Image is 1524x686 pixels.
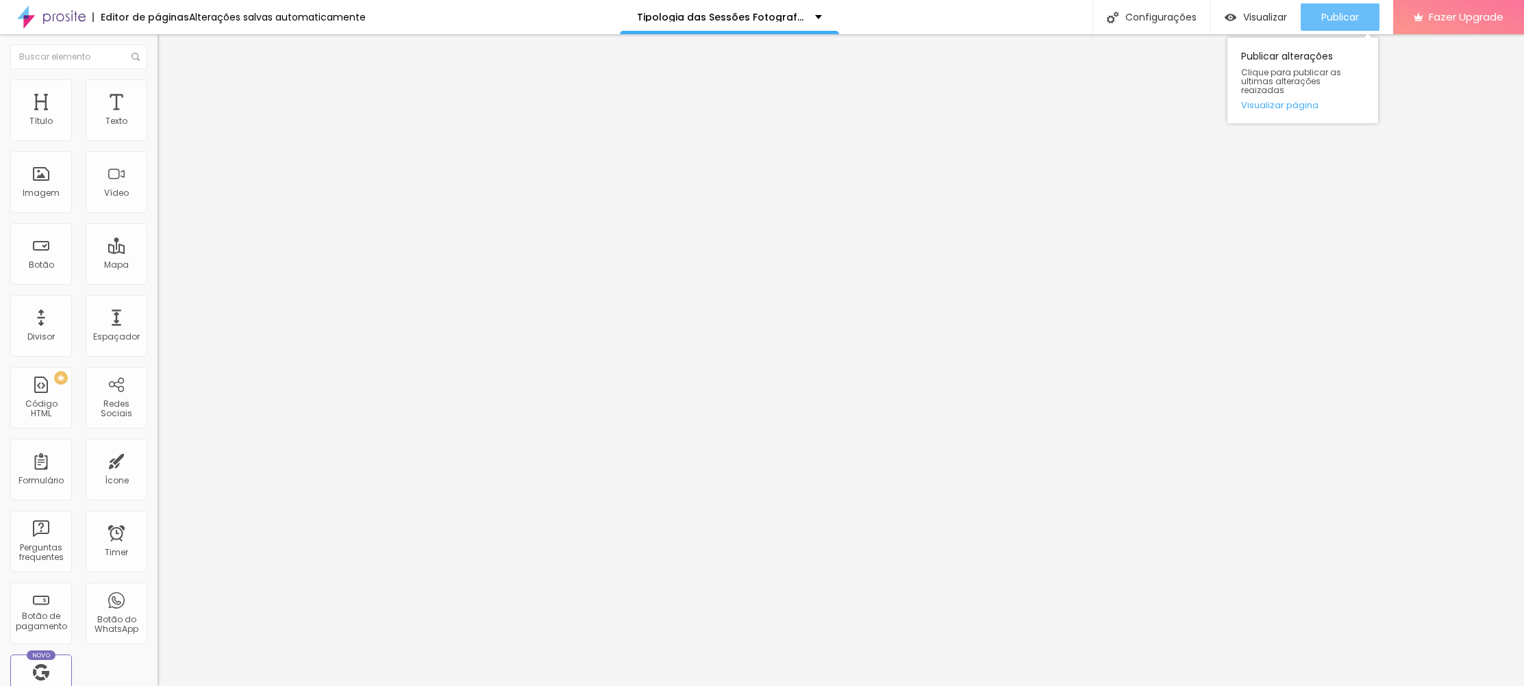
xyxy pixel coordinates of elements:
div: Vídeo [104,188,129,198]
span: Publicar [1321,12,1359,23]
p: Tipologia das Sessões Fotograficas [637,12,805,22]
button: Publicar [1301,3,1379,31]
div: Título [29,116,53,126]
a: Visualizar página [1241,101,1364,110]
div: Botão de pagamento [14,611,68,631]
div: Publicar alterações [1227,38,1378,123]
div: Perguntas frequentes [14,543,68,563]
img: Icone [132,53,140,61]
div: Editor de páginas [92,12,189,22]
iframe: Editor [158,34,1524,686]
span: Fazer Upgrade [1429,11,1503,23]
button: Visualizar [1211,3,1301,31]
input: Buscar elemento [10,45,147,69]
div: Formulário [18,476,64,485]
div: Botão do WhatsApp [89,615,143,635]
div: Ícone [105,476,129,485]
div: Espaçador [93,332,140,342]
div: Imagem [23,188,60,198]
div: Código HTML [14,399,68,419]
img: Icone [1107,12,1119,23]
div: Mapa [104,260,129,270]
span: Clique para publicar as ultimas alterações reaizadas [1241,68,1364,95]
div: Redes Sociais [89,399,143,419]
span: Visualizar [1243,12,1287,23]
div: Texto [105,116,127,126]
img: view-1.svg [1225,12,1236,23]
div: Divisor [27,332,55,342]
div: Timer [105,548,128,557]
div: Botão [29,260,54,270]
div: Alterações salvas automaticamente [189,12,366,22]
div: Novo [27,650,56,660]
